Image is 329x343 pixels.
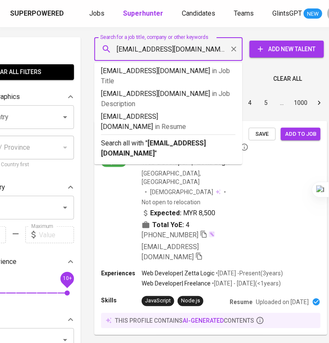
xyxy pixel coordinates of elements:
span: Add to job [285,129,316,139]
a: Superpowered [10,9,66,19]
p: Experiences [101,269,142,277]
p: Skills [101,296,142,305]
button: Clear All [270,71,305,87]
p: Search all with " " [101,138,236,159]
p: Resume [230,298,252,306]
b: Total YoE: [152,220,184,230]
span: Save [253,129,271,139]
button: Open [59,202,71,214]
div: MYR 8,500 [142,208,215,218]
a: Superhunter [123,8,165,19]
p: Not open to relocation [142,198,200,206]
span: in Resume [155,123,186,131]
button: Add New Talent [249,41,324,58]
span: NEW [304,10,322,18]
p: • [DATE] - [DATE] ( <1 years ) [211,279,281,288]
span: [EMAIL_ADDRESS][DOMAIN_NAME] [142,243,199,261]
button: Clear [228,43,240,55]
p: • [DATE] - Present ( 3 years ) [214,269,283,277]
p: Uploaded on [DATE] [256,298,309,306]
a: Jobs [89,8,106,19]
a: Candidates [182,8,217,19]
button: Add to job [281,128,321,141]
p: this profile contains contents [115,316,254,325]
button: Go to page 5 [259,96,273,110]
span: Jobs [89,9,104,17]
span: GlintsGPT [272,9,302,17]
div: JavaScript [145,297,171,305]
b: Superhunter [123,9,163,17]
nav: pagination navigation [178,96,327,110]
div: Superpowered [10,9,64,19]
span: [DEMOGRAPHIC_DATA] [150,188,214,196]
p: [EMAIL_ADDRESS][DOMAIN_NAME] [101,66,236,86]
a: Teams [234,8,255,19]
span: Clear All [273,74,302,84]
button: Save [249,128,276,141]
span: AI-generated [183,317,224,324]
span: Candidates [182,9,215,17]
span: Add New Talent [256,44,317,55]
svg: By Malaysia recruiter [240,143,249,151]
button: Go to page 4 [243,96,257,110]
span: 10+ [63,276,71,282]
b: Expected: [150,208,181,218]
a: WOpenWing Hang Khoo1 NoteContacted 1 hour agoWeb Developer|Zetta Logic[GEOGRAPHIC_DATA], [GEOGRAP... [94,121,327,335]
span: 4 [186,220,189,230]
b: [EMAIL_ADDRESS][DOMAIN_NAME] [101,139,206,157]
div: Node.js [181,297,200,305]
img: magic_wand.svg [208,231,215,238]
div: … [275,99,289,107]
button: Go to page 1000 [291,96,310,110]
p: [EMAIL_ADDRESS][DOMAIN_NAME] [101,112,236,132]
p: [EMAIL_ADDRESS][DOMAIN_NAME] [101,89,236,109]
input: Value [39,226,74,243]
p: Web Developer | Freelance [142,279,211,288]
p: Web Developer | Zetta Logic [142,269,214,277]
div: [GEOGRAPHIC_DATA], [GEOGRAPHIC_DATA] [142,169,249,186]
span: [PHONE_NUMBER] [142,231,198,239]
button: Open [59,111,71,123]
a: GlintsGPT NEW [272,8,322,19]
button: Go to next page [313,96,326,110]
span: Teams [234,9,254,17]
